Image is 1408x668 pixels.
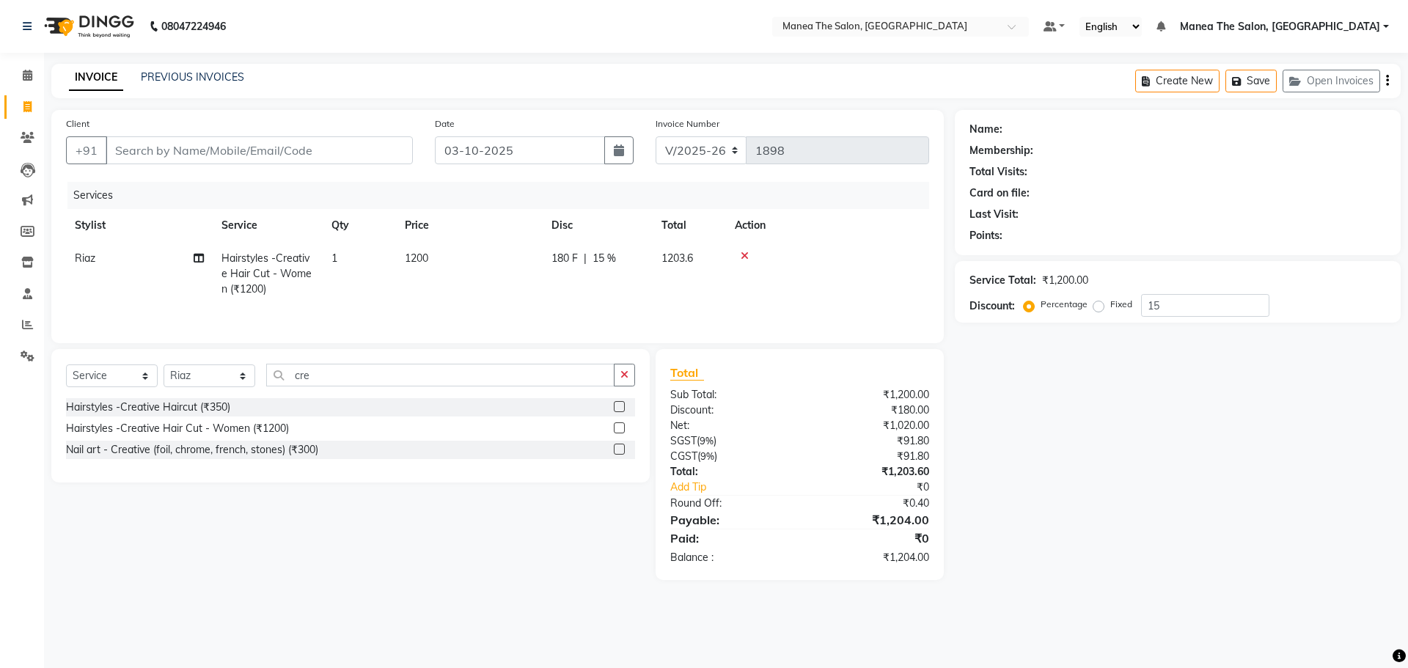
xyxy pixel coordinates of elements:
[823,480,939,495] div: ₹0
[659,418,799,433] div: Net:
[659,403,799,418] div: Discount:
[661,252,693,265] span: 1203.6
[221,252,312,296] span: Hairstyles -Creative Hair Cut - Women (₹1200)
[969,186,1030,201] div: Card on file:
[551,251,578,266] span: 180 F
[593,251,616,266] span: 15 %
[969,143,1033,158] div: Membership:
[106,136,413,164] input: Search by Name/Mobile/Email/Code
[670,365,704,381] span: Total
[656,117,719,131] label: Invoice Number
[969,273,1036,288] div: Service Total:
[799,496,939,511] div: ₹0.40
[969,228,1002,243] div: Points:
[37,6,138,47] img: logo
[1041,298,1088,311] label: Percentage
[66,136,107,164] button: +91
[653,209,726,242] th: Total
[69,65,123,91] a: INVOICE
[331,252,337,265] span: 1
[969,207,1019,222] div: Last Visit:
[659,550,799,565] div: Balance :
[435,117,455,131] label: Date
[659,496,799,511] div: Round Off:
[66,400,230,415] div: Hairstyles -Creative Haircut (₹350)
[700,435,714,447] span: 9%
[799,418,939,433] div: ₹1,020.00
[969,298,1015,314] div: Discount:
[659,387,799,403] div: Sub Total:
[659,449,799,464] div: ( )
[161,6,226,47] b: 08047224946
[66,209,213,242] th: Stylist
[213,209,323,242] th: Service
[396,209,543,242] th: Price
[141,70,244,84] a: PREVIOUS INVOICES
[66,117,89,131] label: Client
[799,550,939,565] div: ₹1,204.00
[700,450,714,462] span: 9%
[659,529,799,547] div: Paid:
[1225,70,1277,92] button: Save
[659,433,799,449] div: ( )
[799,433,939,449] div: ₹91.80
[323,209,396,242] th: Qty
[969,164,1027,180] div: Total Visits:
[1135,70,1220,92] button: Create New
[670,434,697,447] span: SGST
[969,122,1002,137] div: Name:
[266,364,615,386] input: Search or Scan
[659,511,799,529] div: Payable:
[584,251,587,266] span: |
[799,464,939,480] div: ₹1,203.60
[1283,70,1380,92] button: Open Invoices
[66,421,289,436] div: Hairstyles -Creative Hair Cut - Women (₹1200)
[799,387,939,403] div: ₹1,200.00
[799,449,939,464] div: ₹91.80
[659,464,799,480] div: Total:
[66,442,318,458] div: Nail art - Creative (foil, chrome, french, stones) (₹300)
[67,182,940,209] div: Services
[1042,273,1088,288] div: ₹1,200.00
[659,480,823,495] a: Add Tip
[726,209,929,242] th: Action
[670,449,697,463] span: CGST
[1110,298,1132,311] label: Fixed
[799,403,939,418] div: ₹180.00
[543,209,653,242] th: Disc
[75,252,95,265] span: Riaz
[799,511,939,529] div: ₹1,204.00
[799,529,939,547] div: ₹0
[405,252,428,265] span: 1200
[1180,19,1380,34] span: Manea The Salon, [GEOGRAPHIC_DATA]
